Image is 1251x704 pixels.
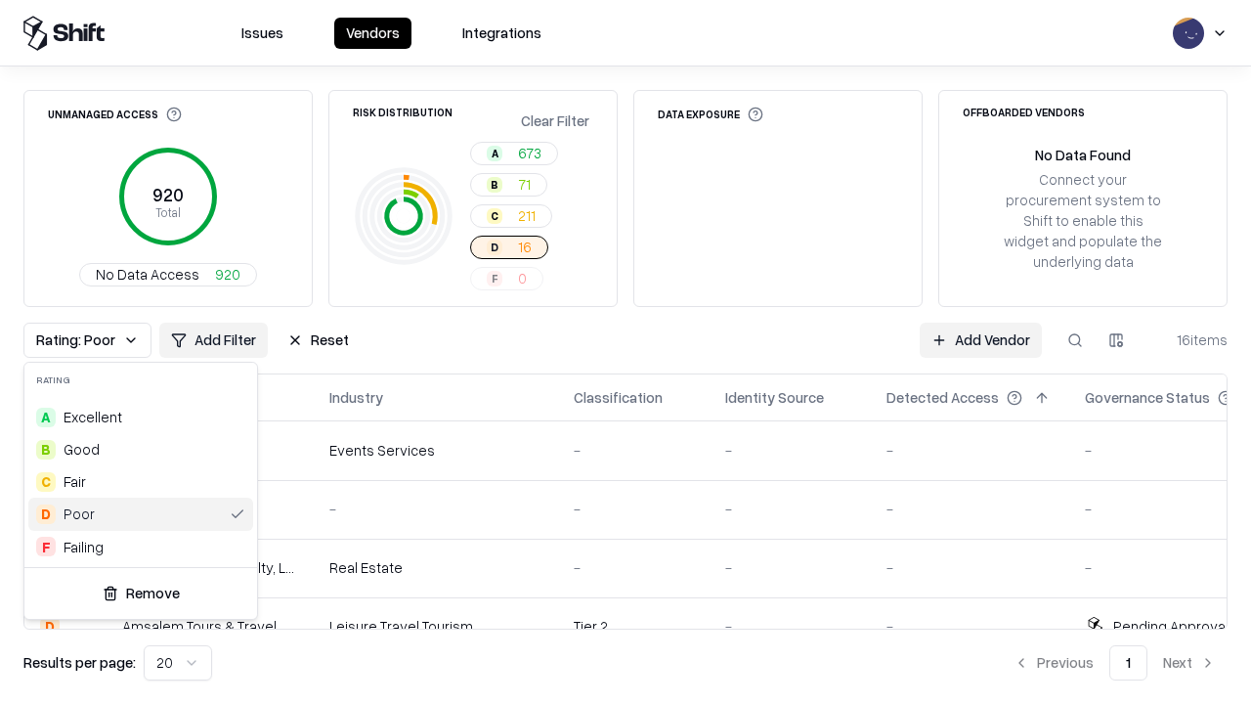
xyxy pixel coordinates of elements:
span: Fair [64,471,86,492]
div: Failing [64,537,104,557]
span: Excellent [64,407,122,427]
div: Suggestions [24,397,257,567]
div: F [36,537,56,556]
button: Remove [32,576,249,611]
div: D [36,505,56,524]
div: C [36,472,56,492]
div: Poor [64,504,95,524]
span: Good [64,439,100,460]
div: Rating [24,363,257,397]
div: B [36,440,56,460]
div: A [36,408,56,427]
